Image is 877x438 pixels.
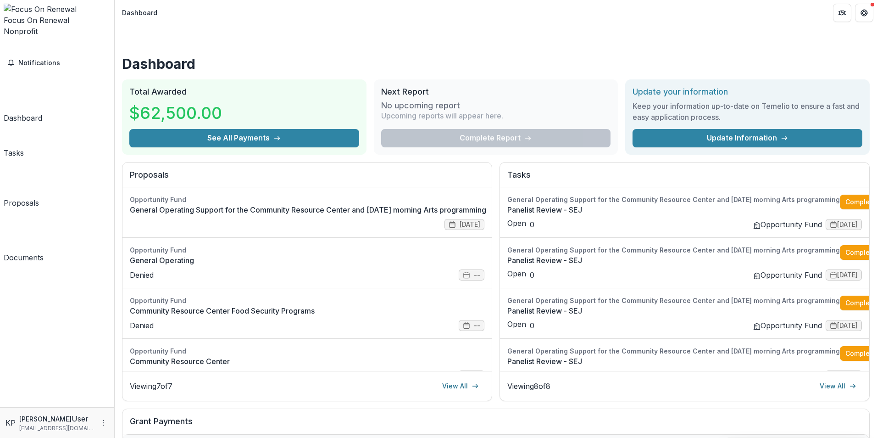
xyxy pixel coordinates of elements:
[507,356,840,367] a: Panelist Review - SEJ
[129,101,222,125] h3: $62,500.00
[122,8,157,17] div: Dashboard
[6,417,16,428] div: Kevin Platz
[130,381,172,392] p: Viewing 7 of 7
[122,56,870,72] h1: Dashboard
[4,197,39,208] div: Proposals
[4,147,24,158] div: Tasks
[129,129,359,147] button: See All Payments
[130,416,862,434] h2: Grant Payments
[507,305,840,316] a: Panelist Review - SEJ
[130,305,484,316] a: Community Resource Center Food Security Programs
[814,379,862,393] a: View All
[130,204,486,215] a: General Operating Support for the Community Resource Center and [DATE] morning Arts programming
[18,59,107,67] span: Notifications
[4,112,42,124] div: Dashboard
[833,4,851,22] button: Partners
[130,255,484,266] a: General Operating
[381,87,611,97] h2: Next Report
[19,414,72,424] p: [PERSON_NAME]
[98,417,109,428] button: More
[4,56,111,70] button: Notifications
[72,413,89,424] p: User
[507,381,550,392] p: Viewing 8 of 8
[4,74,42,124] a: Dashboard
[130,170,484,187] h2: Proposals
[507,255,840,266] a: Panelist Review - SEJ
[130,356,484,367] a: Community Resource Center
[855,4,873,22] button: Get Help
[129,87,359,97] h2: Total Awarded
[507,170,862,187] h2: Tasks
[118,6,161,19] nav: breadcrumb
[381,101,460,111] h3: No upcoming report
[507,204,840,215] a: Panelist Review - SEJ
[633,129,862,147] a: Update Information
[4,27,38,36] span: Nonprofit
[4,212,44,263] a: Documents
[437,379,484,393] a: View All
[4,4,111,15] img: Focus On Renewal
[381,110,503,121] p: Upcoming reports will appear here.
[19,424,94,432] p: [EMAIL_ADDRESS][DOMAIN_NAME]
[633,101,862,123] h3: Keep your information up-to-date on Temelio to ensure a fast and easy application process.
[633,87,862,97] h2: Update your information
[4,252,44,263] div: Documents
[4,15,111,26] div: Focus On Renewal
[4,127,24,158] a: Tasks
[4,162,39,208] a: Proposals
